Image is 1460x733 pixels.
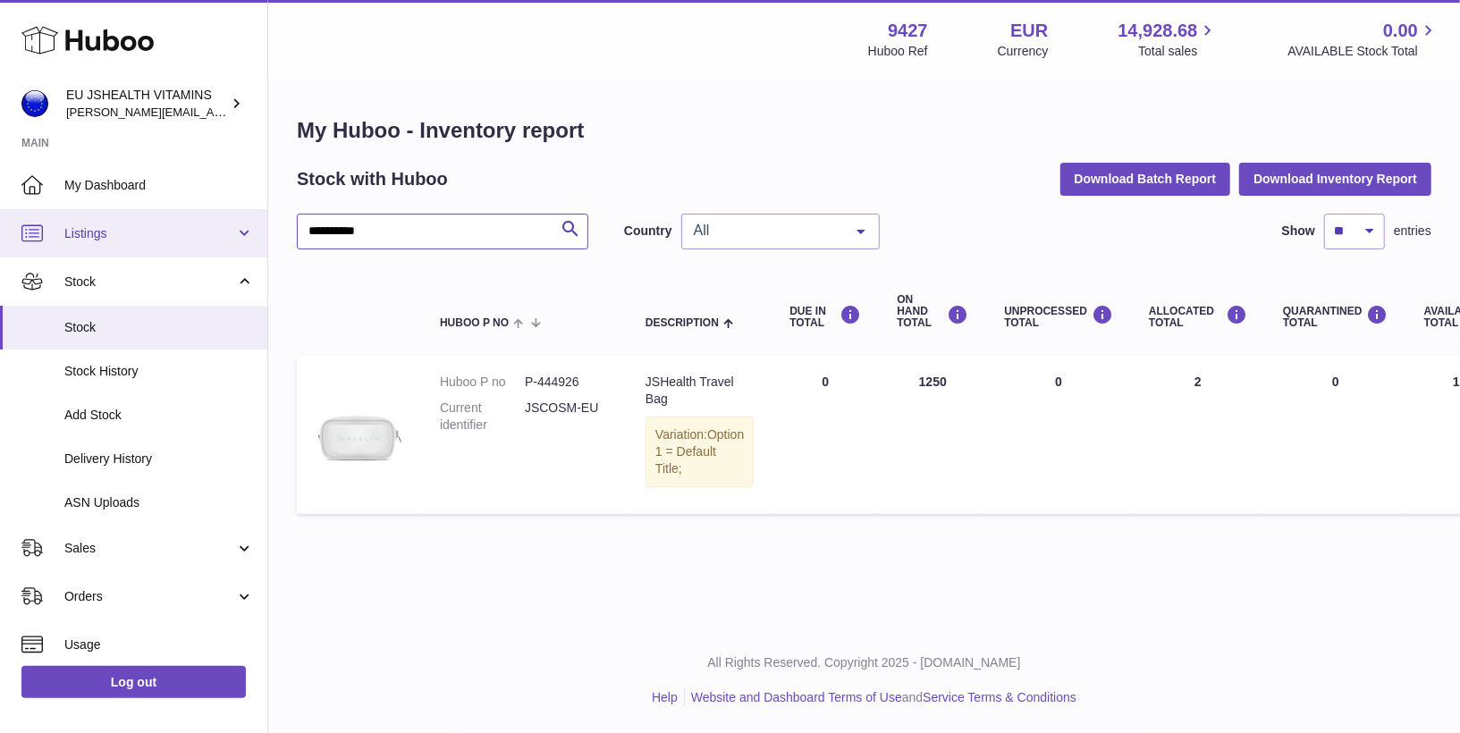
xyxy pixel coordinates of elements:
[21,666,246,698] a: Log out
[1283,305,1388,329] div: QUARANTINED Total
[64,363,254,380] span: Stock History
[1118,19,1197,43] span: 14,928.68
[655,427,744,476] span: Option 1 = Default Title;
[64,588,235,605] span: Orders
[1004,305,1113,329] div: UNPROCESSED Total
[689,222,843,240] span: All
[1149,305,1247,329] div: ALLOCATED Total
[789,305,861,329] div: DUE IN TOTAL
[297,116,1431,145] h1: My Huboo - Inventory report
[1239,163,1431,195] button: Download Inventory Report
[64,451,254,468] span: Delivery History
[1287,43,1439,60] span: AVAILABLE Stock Total
[772,356,879,513] td: 0
[64,225,235,242] span: Listings
[879,356,986,513] td: 1250
[1282,223,1315,240] label: Show
[1383,19,1418,43] span: 0.00
[440,400,525,434] dt: Current identifier
[646,374,754,408] div: JSHealth Travel Bag
[1332,375,1339,389] span: 0
[1138,43,1218,60] span: Total sales
[440,374,525,391] dt: Huboo P no
[624,223,672,240] label: Country
[315,374,404,467] img: product image
[1010,19,1048,43] strong: EUR
[923,690,1076,704] a: Service Terms & Conditions
[685,689,1076,706] li: and
[64,177,254,194] span: My Dashboard
[64,274,235,291] span: Stock
[64,407,254,424] span: Add Stock
[283,654,1446,671] p: All Rights Reserved. Copyright 2025 - [DOMAIN_NAME]
[525,374,610,391] dd: P-444926
[868,43,928,60] div: Huboo Ref
[1131,356,1265,513] td: 2
[1060,163,1231,195] button: Download Batch Report
[646,417,754,487] div: Variation:
[888,19,928,43] strong: 9427
[21,90,48,117] img: laura@jessicasepel.com
[897,294,968,330] div: ON HAND Total
[64,636,254,653] span: Usage
[998,43,1049,60] div: Currency
[64,319,254,336] span: Stock
[652,690,678,704] a: Help
[1394,223,1431,240] span: entries
[691,690,902,704] a: Website and Dashboard Terms of Use
[66,105,359,119] span: [PERSON_NAME][EMAIL_ADDRESS][DOMAIN_NAME]
[1118,19,1218,60] a: 14,928.68 Total sales
[297,167,448,191] h2: Stock with Huboo
[646,317,719,329] span: Description
[64,540,235,557] span: Sales
[440,317,509,329] span: Huboo P no
[66,87,227,121] div: EU JSHEALTH VITAMINS
[1287,19,1439,60] a: 0.00 AVAILABLE Stock Total
[64,494,254,511] span: ASN Uploads
[986,356,1131,513] td: 0
[525,400,610,434] dd: JSCOSM-EU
